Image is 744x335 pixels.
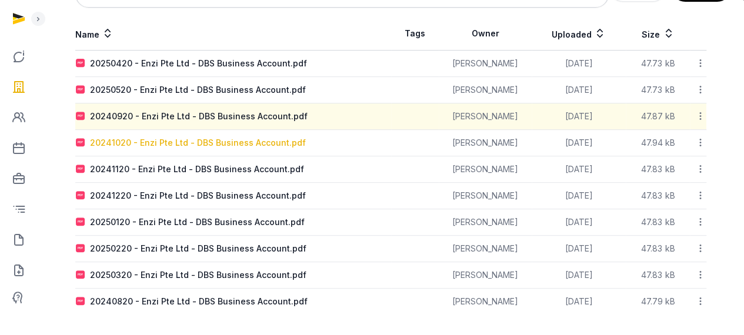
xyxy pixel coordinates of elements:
[439,156,532,183] td: [PERSON_NAME]
[76,165,85,174] img: pdf.svg
[626,77,690,103] td: 47.73 kB
[76,191,85,200] img: pdf.svg
[439,289,532,315] td: [PERSON_NAME]
[626,103,690,130] td: 47.87 kB
[76,244,85,253] img: pdf.svg
[626,289,690,315] td: 47.79 kB
[532,17,626,51] th: Uploaded
[565,296,592,306] span: [DATE]
[439,183,532,209] td: [PERSON_NAME]
[565,243,592,253] span: [DATE]
[439,51,532,77] td: [PERSON_NAME]
[90,110,308,122] div: 20240920 - Enzi Pte Ltd - DBS Business Account.pdf
[626,236,690,262] td: 47.83 kB
[439,236,532,262] td: [PERSON_NAME]
[565,217,592,227] span: [DATE]
[90,137,306,149] div: 20241020 - Enzi Pte Ltd - DBS Business Account.pdf
[626,209,690,236] td: 47.83 kB
[90,58,307,69] div: 20250420 - Enzi Pte Ltd - DBS Business Account.pdf
[76,85,85,95] img: pdf.svg
[626,17,690,51] th: Size
[565,85,592,95] span: [DATE]
[565,111,592,121] span: [DATE]
[76,112,85,121] img: pdf.svg
[76,138,85,148] img: pdf.svg
[75,17,391,51] th: Name
[565,138,592,148] span: [DATE]
[565,164,592,174] span: [DATE]
[90,163,304,175] div: 20241120 - Enzi Pte Ltd - DBS Business Account.pdf
[626,262,690,289] td: 47.83 kB
[565,190,592,200] span: [DATE]
[76,217,85,227] img: pdf.svg
[439,209,532,236] td: [PERSON_NAME]
[626,183,690,209] td: 47.83 kB
[90,296,308,307] div: 20240820 - Enzi Pte Ltd - DBS Business Account.pdf
[90,243,306,254] div: 20250220 - Enzi Pte Ltd - DBS Business Account.pdf
[439,262,532,289] td: [PERSON_NAME]
[626,51,690,77] td: 47.73 kB
[90,269,306,281] div: 20250320 - Enzi Pte Ltd - DBS Business Account.pdf
[439,130,532,156] td: [PERSON_NAME]
[90,190,306,202] div: 20241220 - Enzi Pte Ltd - DBS Business Account.pdf
[626,130,690,156] td: 47.94 kB
[90,84,306,96] div: 20250520 - Enzi Pte Ltd - DBS Business Account.pdf
[626,156,690,183] td: 47.83 kB
[76,270,85,280] img: pdf.svg
[76,297,85,306] img: pdf.svg
[439,17,532,51] th: Owner
[439,77,532,103] td: [PERSON_NAME]
[439,103,532,130] td: [PERSON_NAME]
[565,270,592,280] span: [DATE]
[565,58,592,68] span: [DATE]
[90,216,305,228] div: 20250120 - Enzi Pte Ltd - DBS Business Account.pdf
[76,59,85,68] img: pdf.svg
[391,17,439,51] th: Tags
